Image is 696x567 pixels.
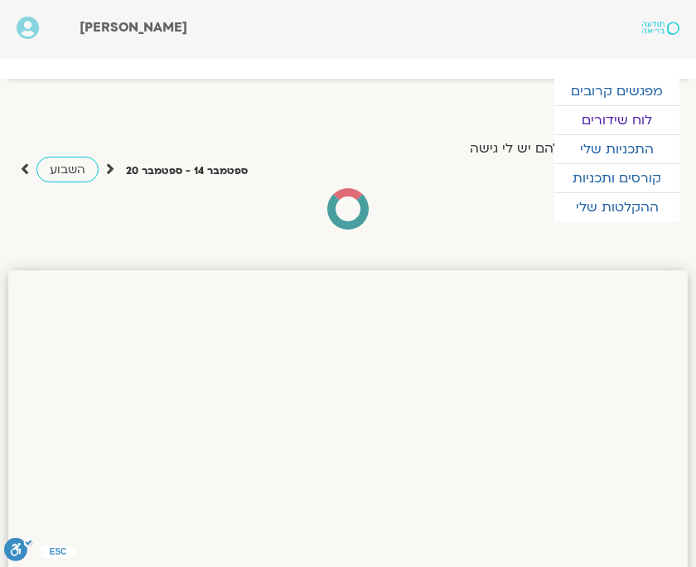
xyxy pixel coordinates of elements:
[50,162,85,177] span: השבוע
[126,162,248,180] p: ספטמבר 14 - ספטמבר 20
[554,193,679,221] a: ההקלטות שלי
[554,164,679,192] a: קורסים ותכניות
[80,18,187,36] span: [PERSON_NAME]
[470,141,660,156] label: הצג רק הרצאות להם יש לי גישה
[554,135,679,163] a: התכניות שלי
[554,77,679,105] a: מפגשים קרובים
[554,106,679,134] a: לוח שידורים
[36,157,99,182] a: השבוע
